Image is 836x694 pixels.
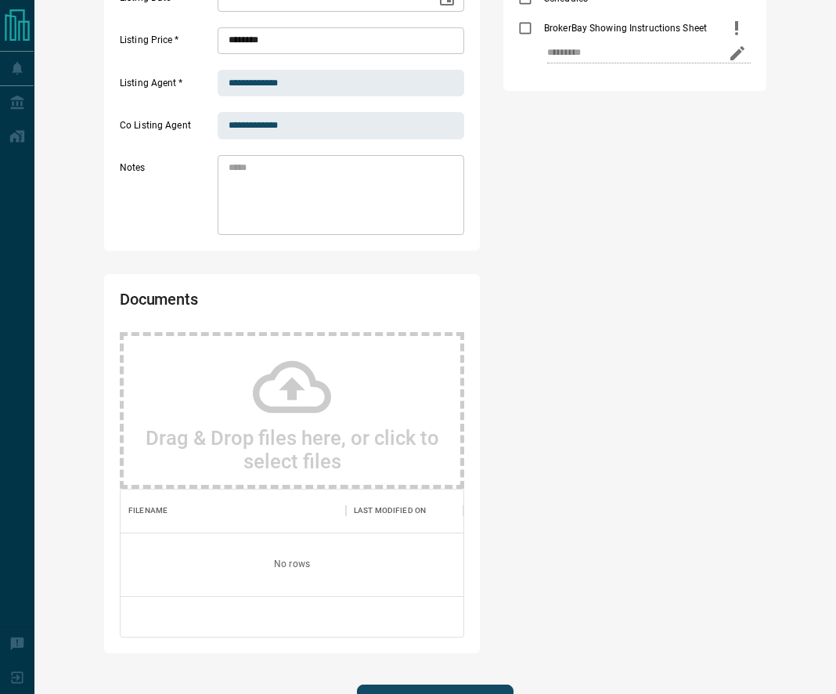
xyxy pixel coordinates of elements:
button: edit [724,40,751,67]
label: Co Listing Agent [120,119,214,139]
span: BrokerBay Showing Instructions Sheet [540,21,711,35]
h2: Drag & Drop files here, or click to select files [139,426,445,473]
input: checklist input [547,43,718,63]
label: Listing Price [120,34,214,54]
div: Filename [128,489,168,533]
h2: Documents [120,290,326,316]
label: Listing Agent [120,77,214,97]
div: Last Modified On [354,489,426,533]
div: Last Modified On [346,489,463,533]
div: Drag & Drop files here, or click to select files [120,332,464,489]
button: priority [723,13,750,43]
label: Notes [120,161,214,235]
div: Filename [121,489,346,533]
